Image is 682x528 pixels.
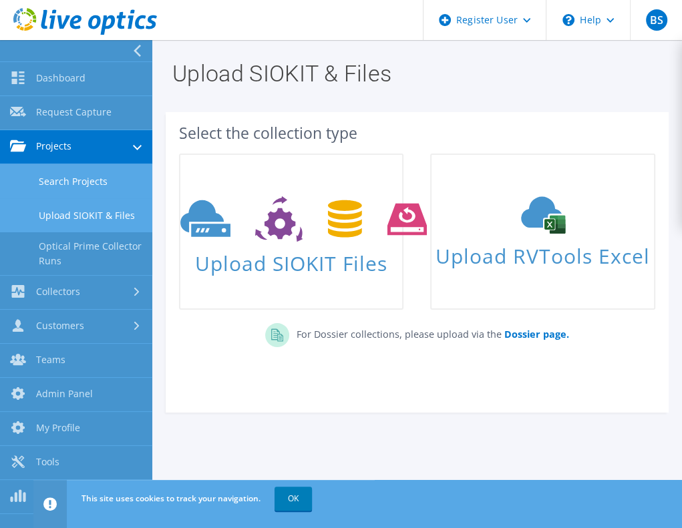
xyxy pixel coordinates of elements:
[180,245,402,274] span: Upload SIOKIT Files
[289,323,568,342] p: For Dossier collections, please upload via the
[275,487,312,511] a: OK
[179,154,403,310] a: Upload SIOKIT Files
[504,328,568,340] b: Dossier page.
[179,125,655,140] div: Select the collection type
[81,493,261,504] span: This site uses cookies to track your navigation.
[646,9,667,31] span: BS
[430,154,655,310] a: Upload RVTools Excel
[432,238,653,267] span: Upload RVTools Excel
[172,62,655,85] h1: Upload SIOKIT & Files
[501,328,568,340] a: Dossier page.
[562,14,574,26] svg: \n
